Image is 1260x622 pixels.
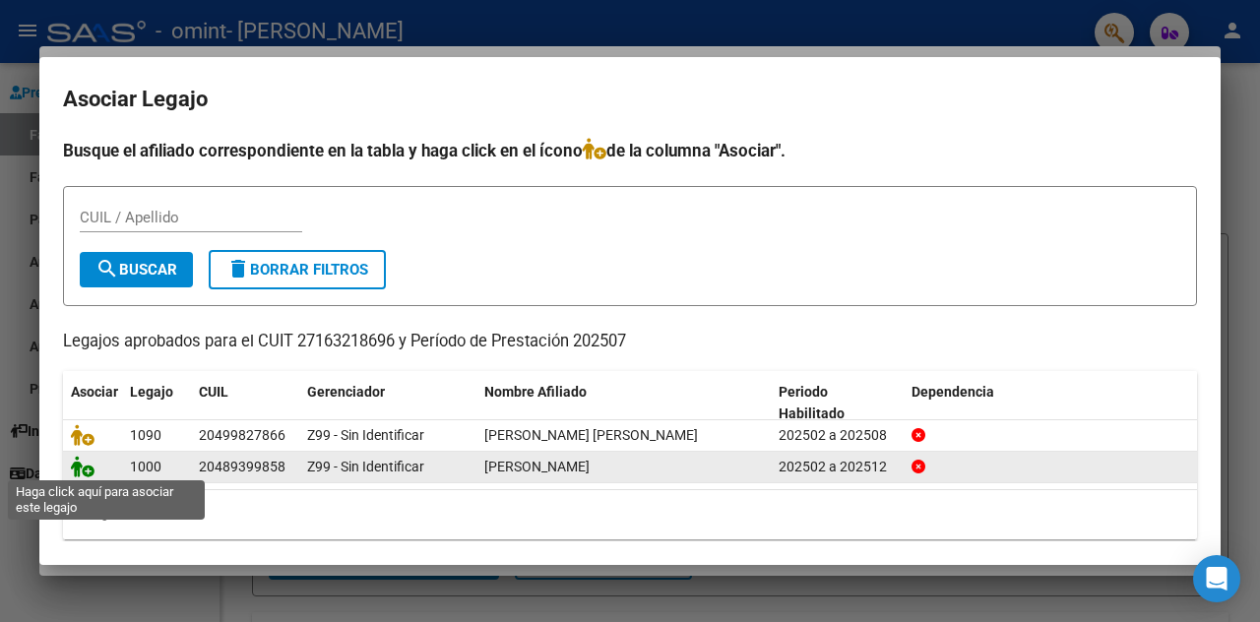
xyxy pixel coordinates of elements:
[191,371,299,436] datatable-header-cell: CUIL
[779,424,896,447] div: 202502 a 202508
[912,384,994,400] span: Dependencia
[307,427,424,443] span: Z99 - Sin Identificar
[63,138,1197,163] h4: Busque el afiliado correspondiente en la tabla y haga click en el ícono de la columna "Asociar".
[904,371,1198,436] datatable-header-cell: Dependencia
[484,459,590,474] span: PERALTA VALENTINO THOMAS
[1193,555,1240,602] div: Open Intercom Messenger
[63,490,1197,539] div: 2 registros
[130,427,161,443] span: 1090
[484,427,698,443] span: VERA MUÑOZ FRANCISCO MARTIN
[299,371,476,436] datatable-header-cell: Gerenciador
[63,81,1197,118] h2: Asociar Legajo
[199,424,285,447] div: 20499827866
[95,257,119,280] mat-icon: search
[779,456,896,478] div: 202502 a 202512
[209,250,386,289] button: Borrar Filtros
[71,384,118,400] span: Asociar
[484,384,587,400] span: Nombre Afiliado
[130,459,161,474] span: 1000
[307,384,385,400] span: Gerenciador
[63,330,1197,354] p: Legajos aprobados para el CUIT 27163218696 y Período de Prestación 202507
[771,371,904,436] datatable-header-cell: Periodo Habilitado
[226,257,250,280] mat-icon: delete
[122,371,191,436] datatable-header-cell: Legajo
[95,261,177,279] span: Buscar
[779,384,845,422] span: Periodo Habilitado
[226,261,368,279] span: Borrar Filtros
[130,384,173,400] span: Legajo
[80,252,193,287] button: Buscar
[63,371,122,436] datatable-header-cell: Asociar
[476,371,771,436] datatable-header-cell: Nombre Afiliado
[199,456,285,478] div: 20489399858
[307,459,424,474] span: Z99 - Sin Identificar
[199,384,228,400] span: CUIL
